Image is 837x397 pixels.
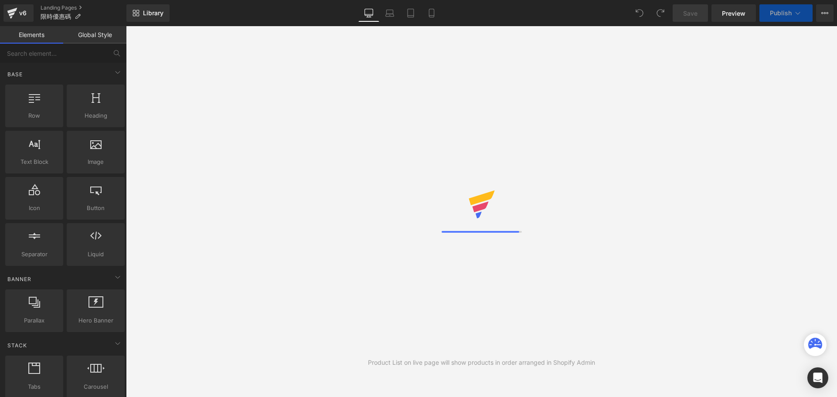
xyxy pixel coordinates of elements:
span: Banner [7,275,32,283]
div: v6 [17,7,28,19]
span: Stack [7,341,28,349]
span: Preview [722,9,745,18]
a: Desktop [358,4,379,22]
span: Button [69,204,122,213]
a: v6 [3,4,34,22]
a: Preview [711,4,756,22]
button: Undo [631,4,648,22]
span: Parallax [8,316,61,325]
span: Liquid [69,250,122,259]
a: Laptop [379,4,400,22]
span: Tabs [8,382,61,391]
span: Text Block [8,157,61,166]
button: Publish [759,4,813,22]
span: Hero Banner [69,316,122,325]
span: Publish [770,10,792,17]
span: Icon [8,204,61,213]
span: Heading [69,111,122,120]
a: Global Style [63,26,126,44]
span: Carousel [69,382,122,391]
span: Row [8,111,61,120]
div: Product List on live page will show products in order arranged in Shopify Admin [368,358,595,367]
span: Library [143,9,163,17]
button: Redo [652,4,669,22]
span: Base [7,70,24,78]
span: Save [683,9,697,18]
a: New Library [126,4,170,22]
span: 限時優惠碼 [41,13,71,20]
span: Image [69,157,122,166]
a: Landing Pages [41,4,126,11]
a: Tablet [400,4,421,22]
div: Open Intercom Messenger [807,367,828,388]
button: More [816,4,834,22]
span: Separator [8,250,61,259]
a: Mobile [421,4,442,22]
